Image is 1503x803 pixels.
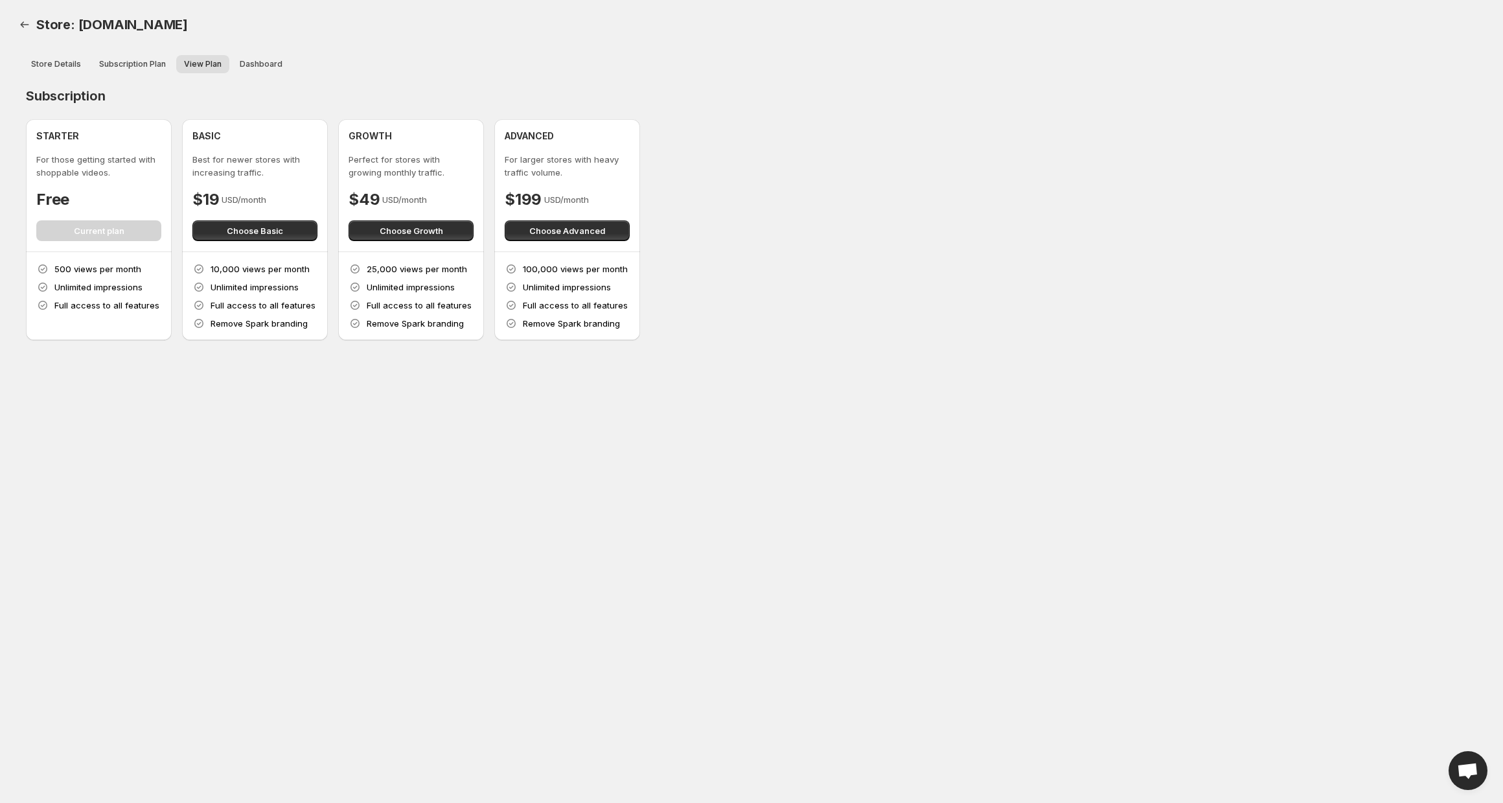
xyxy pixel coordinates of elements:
span: Dashboard [240,59,282,69]
button: View plan [176,55,229,73]
span: Choose Advanced [529,224,605,237]
p: Best for newer stores with increasing traffic. [192,153,317,179]
span: Store Details [31,59,81,69]
span: Choose Basic [227,224,283,237]
div: Open chat [1449,751,1487,790]
h4: $199 [505,189,542,210]
p: Unlimited impressions [367,281,455,294]
h4: Subscription [26,88,106,104]
p: USD/month [382,193,427,206]
button: Dashboard [232,55,290,73]
p: Remove Spark branding [211,317,308,330]
p: Remove Spark branding [367,317,464,330]
p: 10,000 views per month [211,262,310,275]
p: 100,000 views per month [523,262,628,275]
p: Full access to all features [367,299,472,312]
h4: STARTER [36,130,79,143]
button: Store details [23,55,89,73]
p: 25,000 views per month [367,262,467,275]
p: Full access to all features [523,299,628,312]
h4: Free [36,189,69,210]
span: Store: [DOMAIN_NAME] [36,17,188,32]
p: USD/month [222,193,266,206]
p: Remove Spark branding [523,317,620,330]
h4: ADVANCED [505,130,554,143]
p: Perfect for stores with growing monthly traffic. [349,153,474,179]
p: Unlimited impressions [211,281,299,294]
p: Full access to all features [211,299,316,312]
span: View Plan [184,59,222,69]
p: Unlimited impressions [54,281,143,294]
button: Subscription plan [91,55,174,73]
span: Subscription Plan [99,59,166,69]
p: USD/month [544,193,589,206]
p: For larger stores with heavy traffic volume. [505,153,630,179]
button: Choose Growth [349,220,474,241]
h4: GROWTH [349,130,392,143]
p: 500 views per month [54,262,141,275]
span: Choose Growth [380,224,443,237]
h4: BASIC [192,130,221,143]
p: Unlimited impressions [523,281,611,294]
h4: $19 [192,189,219,210]
h4: $49 [349,189,380,210]
a: Back [16,16,34,34]
button: Choose Basic [192,220,317,241]
button: Choose Advanced [505,220,630,241]
p: For those getting started with shoppable videos. [36,153,161,179]
p: Full access to all features [54,299,159,312]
